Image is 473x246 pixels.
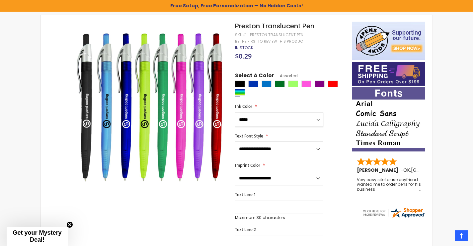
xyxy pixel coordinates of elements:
[362,214,426,220] a: 4pens.com certificate URL
[352,22,425,60] img: 4pens 4 kids
[315,81,325,87] div: Purple
[301,81,311,87] div: Pink
[362,207,426,219] img: 4pens.com widget logo
[235,215,323,220] p: Maximum 30 characters
[288,81,298,87] div: Green Light
[235,162,260,168] span: Imprint Color
[235,21,314,31] span: Preston Translucent Pen
[235,192,256,197] span: Text Line 1
[357,177,421,192] div: Very easy site to use boyfriend wanted me to order pens for his business
[275,81,285,87] div: Green
[235,89,245,96] div: Assorted
[235,52,252,61] span: $0.29
[235,104,252,109] span: Ink Color
[235,72,274,81] span: Select A Color
[352,87,425,151] img: font-personalization-examples
[235,227,256,232] span: Text Line 2
[235,133,263,139] span: Text Font Style
[235,45,253,51] span: In stock
[403,167,410,173] span: OK
[7,227,68,246] div: Get your Mystery Deal!Close teaser
[235,81,245,87] div: Black
[401,167,460,173] span: - ,
[352,62,425,86] img: Free shipping on orders over $199
[248,81,258,87] div: Blue
[411,167,460,173] span: [GEOGRAPHIC_DATA]
[235,39,305,44] a: Be the first to review this product
[274,73,298,79] span: Assorted
[262,81,272,87] div: Blue Light
[455,230,468,241] a: Top
[328,81,338,87] div: Red
[250,32,303,38] div: Preston Translucent Pen
[13,229,61,243] span: Get your Mystery Deal!
[357,167,401,173] span: [PERSON_NAME]
[235,45,253,51] div: Availability
[235,32,247,38] strong: SKU
[75,31,226,183] img: preston-translucent-main_1.jpg
[66,221,73,228] button: Close teaser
